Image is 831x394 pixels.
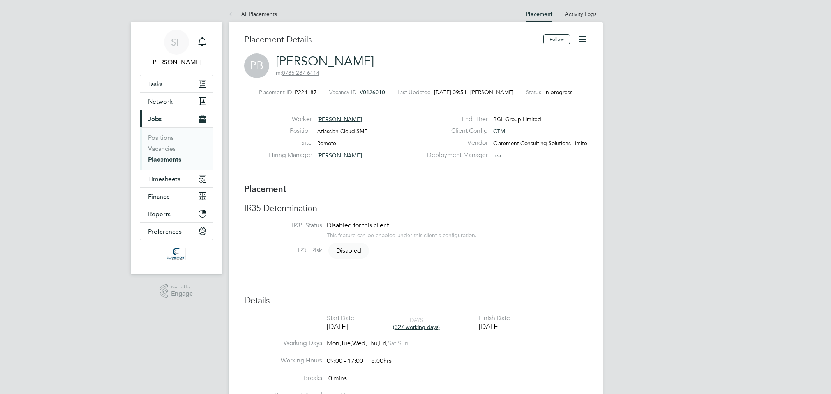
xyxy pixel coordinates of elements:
[140,223,213,240] button: Preferences
[244,222,322,230] label: IR35 Status
[422,139,488,147] label: Vendor
[140,93,213,110] button: Network
[341,339,352,347] span: Tue,
[148,210,171,218] span: Reports
[493,128,505,135] span: CTM
[367,357,392,365] span: 8.00hrs
[422,127,488,135] label: Client Config
[360,89,385,96] span: V0126010
[259,89,292,96] label: Placement ID
[398,339,408,347] span: Sun
[367,339,379,347] span: Thu,
[327,339,341,347] span: Mon,
[544,89,572,96] span: In progress
[171,284,193,290] span: Powered by
[269,139,312,147] label: Site
[244,203,587,214] h3: IR35 Determination
[327,230,476,239] div: This feature can be enabled under this client's configuration.
[327,357,392,365] div: 09:00 - 17:00
[171,290,193,297] span: Engage
[244,295,587,306] h3: Details
[479,322,510,331] div: [DATE]
[282,69,319,76] tcxspan: Call 0785 287 6414 via 3CX
[140,75,213,92] a: Tasks
[140,110,213,127] button: Jobs
[160,284,193,299] a: Powered byEngage
[244,374,322,382] label: Breaks
[244,53,269,78] span: PB
[167,248,186,260] img: claremontconsulting1-logo-retina.png
[526,11,552,18] a: Placement
[352,339,367,347] span: Wed,
[276,54,374,69] a: [PERSON_NAME]
[244,357,322,365] label: Working Hours
[327,322,354,331] div: [DATE]
[493,152,501,159] span: n/a
[148,98,173,105] span: Network
[140,127,213,170] div: Jobs
[244,184,287,194] b: Placement
[388,339,398,347] span: Sat,
[328,375,347,382] span: 0 mins
[140,30,213,67] a: SF[PERSON_NAME]
[269,115,312,123] label: Worker
[393,324,440,331] span: (327 working days)
[269,127,312,135] label: Position
[140,58,213,67] span: Sam Fullman
[148,193,170,200] span: Finance
[148,175,180,183] span: Timesheets
[148,145,176,152] a: Vacancies
[526,89,541,96] label: Status
[422,151,488,159] label: Deployment Manager
[479,314,510,322] div: Finish Date
[140,248,213,260] a: Go to home page
[276,69,319,76] span: m:
[148,228,182,235] span: Preferences
[328,243,369,259] span: Disabled
[295,89,317,96] span: P224187
[244,246,322,255] label: IR35 Risk
[422,115,488,123] label: End Hirer
[148,134,174,141] a: Positions
[389,317,444,331] div: DAYS
[317,128,367,135] span: Atlassian Cloud SME
[171,37,182,47] span: SF
[269,151,312,159] label: Hiring Manager
[327,314,354,322] div: Start Date
[229,11,277,18] a: All Placements
[329,89,356,96] label: Vacancy ID
[317,140,336,147] span: Remote
[543,34,570,44] button: Follow
[131,22,222,274] nav: Main navigation
[327,222,390,229] span: Disabled for this client.
[493,116,541,123] span: BGL Group Limited
[148,156,181,163] a: Placements
[317,152,362,159] span: [PERSON_NAME]
[140,188,213,205] button: Finance
[244,339,322,347] label: Working Days
[493,140,591,147] span: Claremont Consulting Solutions Limited
[148,80,162,88] span: Tasks
[434,89,470,96] span: [DATE] 09:51 -
[565,11,596,18] a: Activity Logs
[148,115,162,123] span: Jobs
[397,89,431,96] label: Last Updated
[140,205,213,222] button: Reports
[470,89,513,96] span: [PERSON_NAME]
[244,34,538,46] h3: Placement Details
[140,170,213,187] button: Timesheets
[379,339,388,347] span: Fri,
[317,116,362,123] span: [PERSON_NAME]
